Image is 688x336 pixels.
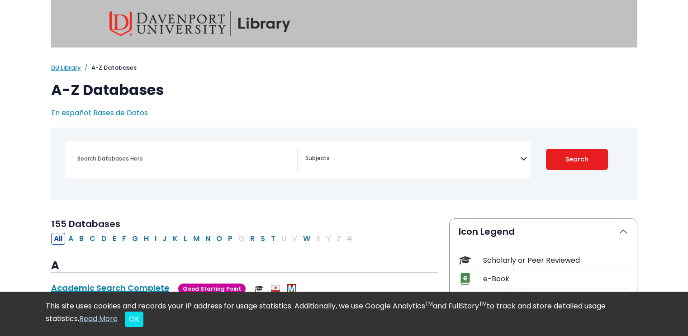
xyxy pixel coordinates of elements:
sup: TM [479,300,487,308]
button: Filter Results B [76,233,86,245]
img: Icon Scholarly or Peer Reviewed [459,254,471,266]
a: En español: Bases de Datos [51,108,148,118]
button: Filter Results O [214,233,225,245]
a: Academic Search Complete [51,282,169,293]
img: Scholarly or Peer Reviewed [255,284,264,293]
button: Filter Results H [141,233,152,245]
button: All [51,233,65,245]
a: Read More [79,313,118,324]
img: Icon e-Book [459,273,471,285]
li: A-Z Databases [81,63,137,72]
sup: TM [425,300,433,308]
button: Icon Legend [450,219,637,244]
h3: A [51,259,438,273]
button: Filter Results D [99,233,109,245]
button: Filter Results G [129,233,141,245]
img: Davenport University Library [109,11,290,36]
img: Audio & Video [271,284,280,293]
button: Filter Results C [87,233,98,245]
button: Filter Results J [160,233,170,245]
button: Filter Results S [258,233,268,245]
button: Filter Results R [247,233,257,245]
img: MeL (Michigan electronic Library) [287,284,296,293]
span: Good Starting Point [178,284,246,294]
div: This site uses cookies and records your IP address for usage statistics. Additionally, we use Goo... [46,301,643,327]
nav: breadcrumb [51,63,637,72]
button: Filter Results L [181,233,190,245]
input: Search database by title or keyword [72,152,297,165]
div: Alpha-list to filter by first letter of database name [51,233,356,243]
button: Filter Results W [300,233,313,245]
button: Filter Results N [203,233,213,245]
h1: A-Z Databases [51,81,637,99]
button: Filter Results A [66,233,76,245]
button: Filter Results F [119,233,129,245]
span: 155 Databases [51,218,120,230]
a: DU Library [51,63,81,72]
button: Filter Results M [190,233,202,245]
button: Filter Results K [170,233,180,245]
textarea: Search [305,156,520,163]
button: Submit for Search Results [546,149,608,170]
button: Filter Results P [225,233,235,245]
div: e-Book [483,274,628,284]
div: Scholarly or Peer Reviewed [483,255,628,266]
button: Filter Results E [110,233,119,245]
button: Filter Results I [152,233,159,245]
button: Filter Results T [268,233,278,245]
button: Close [125,312,143,327]
nav: Search filters [51,128,637,200]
